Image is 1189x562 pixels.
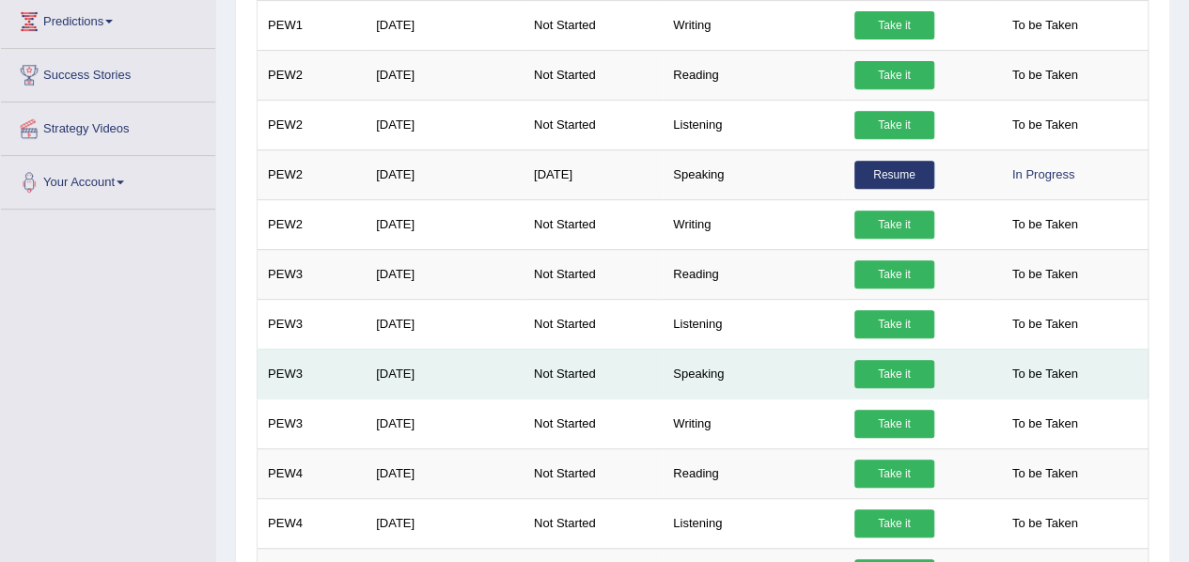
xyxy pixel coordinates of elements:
[524,398,663,448] td: Not Started
[366,50,524,100] td: [DATE]
[1,102,215,149] a: Strategy Videos
[366,398,524,448] td: [DATE]
[366,149,524,199] td: [DATE]
[854,410,934,438] a: Take it
[1003,260,1087,289] span: To be Taken
[258,50,367,100] td: PEW2
[663,199,844,249] td: Writing
[854,111,934,139] a: Take it
[1,49,215,96] a: Success Stories
[524,100,663,149] td: Not Started
[1003,11,1087,39] span: To be Taken
[663,448,844,498] td: Reading
[854,509,934,538] a: Take it
[1003,211,1087,239] span: To be Taken
[366,299,524,349] td: [DATE]
[258,349,367,398] td: PEW3
[524,349,663,398] td: Not Started
[1003,310,1087,338] span: To be Taken
[1,156,215,203] a: Your Account
[524,149,663,199] td: [DATE]
[524,498,663,548] td: Not Started
[854,11,934,39] a: Take it
[663,100,844,149] td: Listening
[524,448,663,498] td: Not Started
[1003,360,1087,388] span: To be Taken
[258,199,367,249] td: PEW2
[1003,61,1087,89] span: To be Taken
[854,260,934,289] a: Take it
[524,299,663,349] td: Not Started
[1003,161,1084,189] div: In Progress
[366,199,524,249] td: [DATE]
[366,100,524,149] td: [DATE]
[366,349,524,398] td: [DATE]
[854,161,934,189] a: Resume
[524,199,663,249] td: Not Started
[663,249,844,299] td: Reading
[366,448,524,498] td: [DATE]
[854,310,934,338] a: Take it
[1003,460,1087,488] span: To be Taken
[854,61,934,89] a: Take it
[1003,509,1087,538] span: To be Taken
[258,149,367,199] td: PEW2
[854,211,934,239] a: Take it
[258,498,367,548] td: PEW4
[663,299,844,349] td: Listening
[663,149,844,199] td: Speaking
[258,398,367,448] td: PEW3
[1003,410,1087,438] span: To be Taken
[524,50,663,100] td: Not Started
[366,249,524,299] td: [DATE]
[258,448,367,498] td: PEW4
[663,50,844,100] td: Reading
[854,360,934,388] a: Take it
[258,249,367,299] td: PEW3
[663,398,844,448] td: Writing
[524,249,663,299] td: Not Started
[366,498,524,548] td: [DATE]
[663,498,844,548] td: Listening
[854,460,934,488] a: Take it
[1003,111,1087,139] span: To be Taken
[258,299,367,349] td: PEW3
[663,349,844,398] td: Speaking
[258,100,367,149] td: PEW2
